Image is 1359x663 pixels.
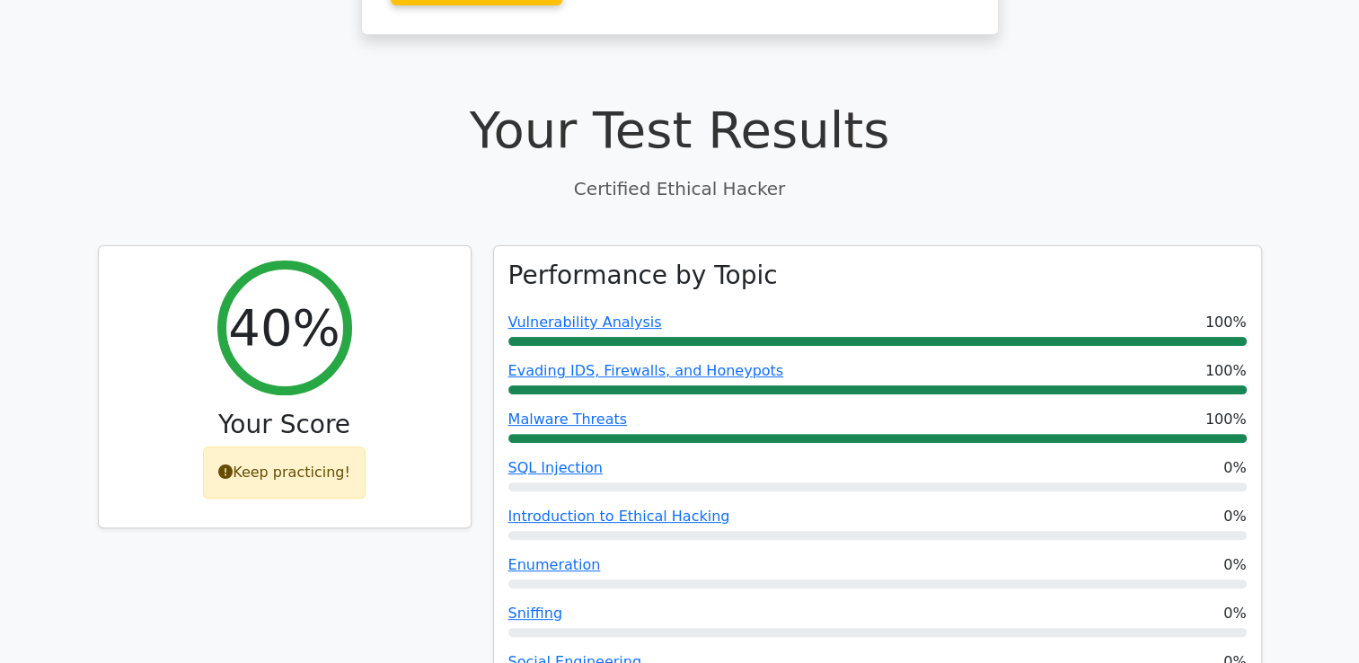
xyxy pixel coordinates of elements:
[1223,554,1246,576] span: 0%
[508,362,784,379] a: Evading IDS, Firewalls, and Honeypots
[1223,603,1246,624] span: 0%
[98,175,1262,202] p: Certified Ethical Hacker
[228,297,340,358] h2: 40%
[203,446,366,499] div: Keep practicing!
[508,261,778,291] h3: Performance by Topic
[1205,409,1247,430] span: 100%
[508,508,730,525] a: Introduction to Ethical Hacking
[98,100,1262,160] h1: Your Test Results
[508,411,628,428] a: Malware Threats
[1223,506,1246,527] span: 0%
[508,556,601,573] a: Enumeration
[1205,312,1247,333] span: 100%
[508,605,563,622] a: Sniffing
[1223,457,1246,479] span: 0%
[113,410,456,440] h3: Your Score
[1205,360,1247,382] span: 100%
[508,314,662,331] a: Vulnerability Analysis
[508,459,603,476] a: SQL Injection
